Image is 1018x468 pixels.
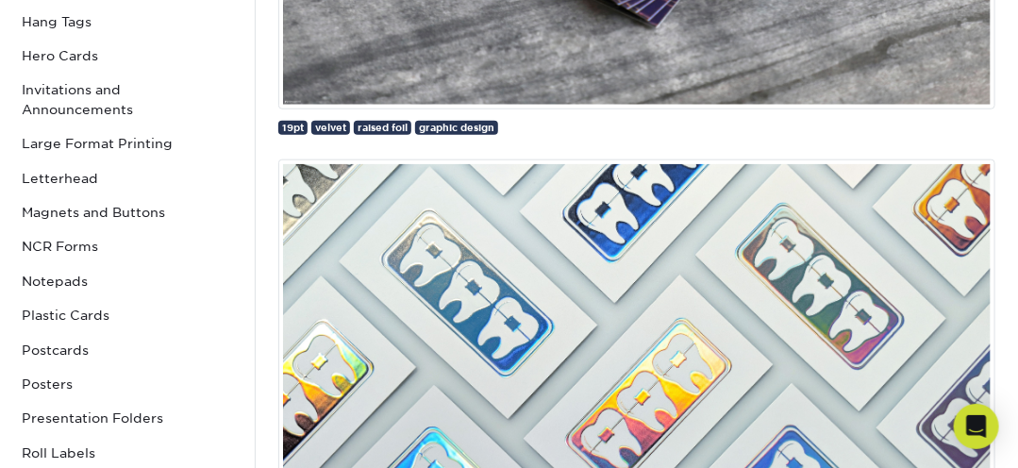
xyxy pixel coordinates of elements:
a: Invitations and Announcements [14,73,241,126]
a: Hero Cards [14,39,241,73]
span: raised foil [358,122,408,133]
a: Large Format Printing [14,126,241,160]
a: Plastic Cards [14,298,241,332]
a: velvet [311,121,350,135]
a: Notepads [14,264,241,298]
a: raised foil [354,121,411,135]
span: graphic design [419,122,494,133]
a: 19pt [278,121,308,135]
a: Postcards [14,333,241,367]
a: Magnets and Buttons [14,195,241,229]
a: Posters [14,367,241,401]
a: Hang Tags [14,5,241,39]
span: velvet [315,122,346,133]
a: Letterhead [14,161,241,195]
div: Open Intercom Messenger [954,404,999,449]
a: graphic design [415,121,498,135]
span: 19pt [282,122,304,133]
a: NCR Forms [14,229,241,263]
